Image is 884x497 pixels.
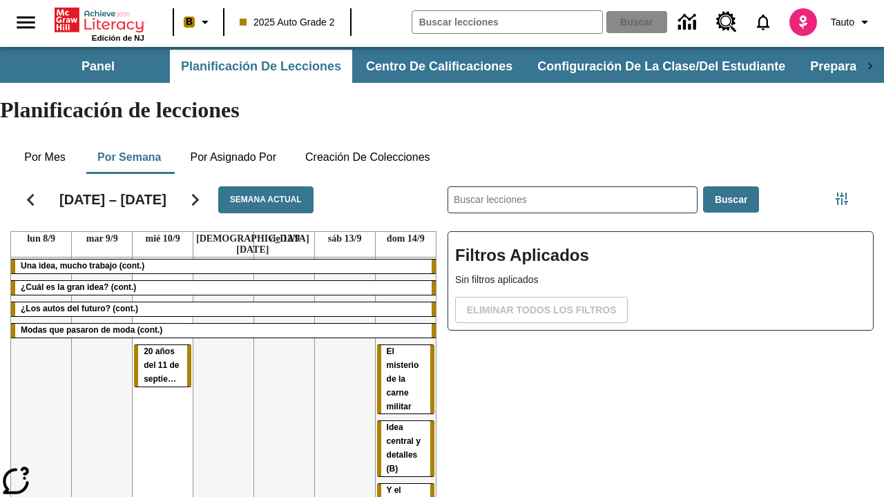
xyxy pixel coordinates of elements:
button: Creación de colecciones [294,141,441,174]
div: Pestañas siguientes [856,50,884,83]
a: 8 de septiembre de 2025 [24,232,58,246]
a: Notificaciones [745,4,781,40]
a: 10 de septiembre de 2025 [143,232,183,246]
span: Modas que pasaron de moda (cont.) [21,325,162,335]
div: Una idea, mucho trabajo (cont.) [11,260,436,273]
span: 20 años del 11 de septiembre [144,347,188,384]
div: ¿Cuál es la gran idea? (cont.) [11,281,436,295]
div: ¿Los autos del futuro? (cont.) [11,302,436,316]
button: Abrir el menú lateral [6,2,46,43]
button: Por asignado por [179,141,287,174]
button: Boost El color de la clase es anaranjado claro. Cambiar el color de la clase. [178,10,219,35]
button: Por mes [10,141,79,174]
button: Semana actual [218,186,314,213]
button: Escoja un nuevo avatar [781,4,825,40]
a: Portada [55,6,144,34]
p: Sin filtros aplicados [455,273,866,287]
input: Buscar lecciones [448,187,697,213]
div: Modas que pasaron de moda (cont.) [11,324,436,338]
a: 11 de septiembre de 2025 [193,232,312,257]
button: Panel [29,50,167,83]
a: Centro de información [670,3,708,41]
h2: Filtros Aplicados [455,239,866,273]
button: Perfil/Configuración [825,10,878,35]
a: 14 de septiembre de 2025 [384,232,427,246]
a: 9 de septiembre de 2025 [84,232,121,246]
button: Seguir [177,182,213,217]
span: Una idea, mucho trabajo (cont.) [21,261,144,271]
div: Idea central y detalles (B) [377,421,434,476]
a: 13 de septiembre de 2025 [325,232,365,246]
span: Edición de NJ [92,34,144,42]
span: ¿Cuál es la gran idea? (cont.) [21,282,136,292]
div: El misterio de la carne militar [377,345,434,414]
div: Subbarra de navegación [28,50,856,83]
a: 12 de septiembre de 2025 [266,232,303,246]
button: Planificación de lecciones [170,50,352,83]
div: Portada [55,5,144,42]
img: avatar image [789,8,817,36]
input: Buscar campo [412,11,602,33]
div: 20 años del 11 de septiembre [134,345,191,387]
a: Centro de recursos, Se abrirá en una pestaña nueva. [708,3,745,41]
button: Regresar [13,182,48,217]
span: Idea central y detalles (B) [387,422,421,474]
span: Tauto [831,15,854,30]
button: Centro de calificaciones [355,50,523,83]
span: B [186,13,193,30]
div: Filtros Aplicados [448,231,874,331]
button: Buscar [703,186,759,213]
button: Por semana [86,141,172,174]
span: El misterio de la carne militar [387,347,419,411]
span: ¿Los autos del futuro? (cont.) [21,304,138,313]
button: Menú lateral de filtros [828,185,856,213]
span: 2025 Auto Grade 2 [240,15,335,30]
h2: [DATE] – [DATE] [59,191,166,208]
button: Configuración de la clase/del estudiante [526,50,796,83]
